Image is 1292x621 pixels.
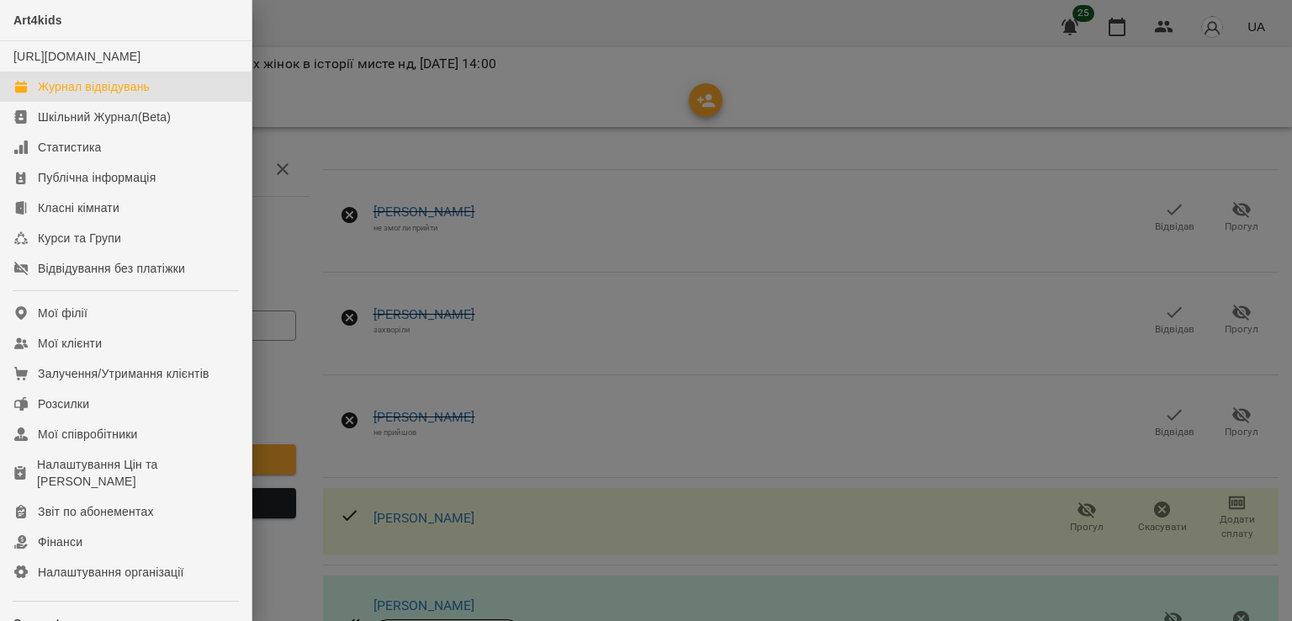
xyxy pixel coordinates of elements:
div: Звіт по абонементах [38,503,154,520]
div: Фінанси [38,533,82,550]
div: Журнал відвідувань [38,78,150,95]
div: Залучення/Утримання клієнтів [38,365,209,382]
div: Налаштування організації [38,564,184,581]
div: Налаштування Цін та [PERSON_NAME] [37,456,238,490]
div: Публічна інформація [38,169,156,186]
a: [URL][DOMAIN_NAME] [13,50,140,63]
div: Мої співробітники [38,426,138,443]
div: Статистика [38,139,102,156]
span: Art4kids [13,13,62,27]
div: Відвідування без платіжки [38,260,185,277]
div: Курси та Групи [38,230,121,247]
div: Класні кімнати [38,199,119,216]
div: Мої клієнти [38,335,102,352]
div: Мої філії [38,305,87,321]
div: Розсилки [38,395,89,412]
div: Шкільний Журнал(Beta) [38,109,171,125]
